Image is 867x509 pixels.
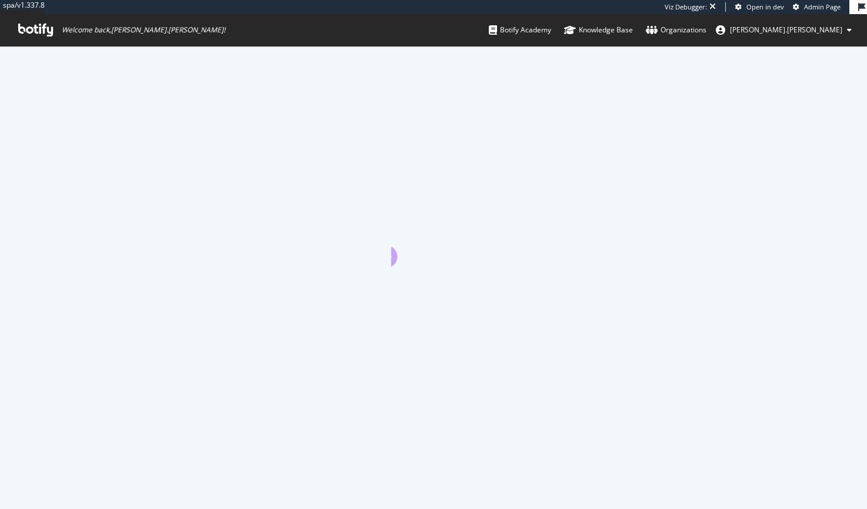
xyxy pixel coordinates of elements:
[564,14,633,46] a: Knowledge Base
[730,25,842,35] span: colin.reid
[804,2,841,11] span: Admin Page
[746,2,784,11] span: Open in dev
[564,24,633,36] div: Knowledge Base
[646,14,706,46] a: Organizations
[489,14,551,46] a: Botify Academy
[62,25,225,35] span: Welcome back, [PERSON_NAME].[PERSON_NAME] !
[665,2,707,12] div: Viz Debugger:
[793,2,841,12] a: Admin Page
[706,21,861,39] button: [PERSON_NAME].[PERSON_NAME]
[489,24,551,36] div: Botify Academy
[646,24,706,36] div: Organizations
[735,2,784,12] a: Open in dev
